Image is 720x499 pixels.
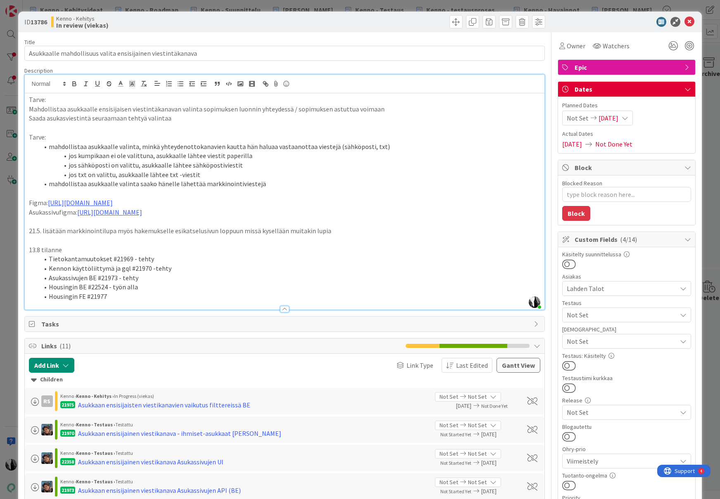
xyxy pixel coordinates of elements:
[562,473,691,478] div: Tuotanto-ongelma
[76,421,115,428] b: Kenno - Testaus ›
[468,478,487,487] span: Not Set
[595,139,632,149] span: Not Done Yet
[60,430,75,437] div: 21970
[31,18,47,26] b: 13786
[575,62,680,72] span: Epic
[562,375,691,381] div: Testaustiimi kurkkaa
[41,424,53,435] img: PP
[481,430,518,439] span: [DATE]
[29,132,541,142] p: Tarve:
[562,353,691,359] div: Testaus: Käsitelty
[43,3,45,10] div: 4
[562,326,691,332] div: [DEMOGRAPHIC_DATA]
[60,487,75,494] div: 21973
[60,421,76,428] span: Kenno ›
[78,428,281,438] div: Asukkaan ensisijainen viestikanava - ihmiset-asukkaat [PERSON_NAME]
[440,449,458,458] span: Not Set
[497,358,540,373] button: Gantt View
[78,457,223,467] div: Asukkaan ensisijainen viestikanava Asukassivujen UI
[29,226,541,236] p: 21.5. lisätään markkinointilupa myös hakemukselle esikatselusivun loppuun missä kysellään muitaki...
[39,179,541,189] li: mahdollistaa asukkaalle valinta saako hänelle lähettää markkinointiviestejä
[575,163,680,173] span: Block
[39,142,541,151] li: mahdollistaa asukkaalle valinta, minkä yhteydenottokanavien kautta hän haluaa vastaanottaa vieste...
[562,274,691,279] div: Asiakas
[562,446,691,452] div: Ohry-prio
[39,161,541,170] li: jos sähköposti on valittu, asukkaalle lähtee sähköpostiviestit
[562,251,691,257] div: Käsitelty suunnittelussa
[562,101,691,110] span: Planned Dates
[29,104,541,114] p: Mahdollistaa asukkaalle ensisijaisen viestintäkanavan valinta sopimuksen luonnin yhteydessä / sop...
[39,292,541,301] li: Housingin FE #21977
[31,375,539,384] div: Children
[56,22,109,28] b: In review (viekas)
[442,358,492,373] button: Last Edited
[76,393,114,399] b: Kenno - Kehitys ›
[115,478,133,485] span: Testattu
[603,41,630,51] span: Watchers
[78,400,250,410] div: Asukkaan ensisijaisten viestikanavien vaikutus filttereissä BE
[41,319,530,329] span: Tasks
[562,139,582,149] span: [DATE]
[29,208,541,217] p: Asukassivufigma:
[562,180,602,187] label: Blocked Reason
[440,460,471,466] span: Not Started Yet
[39,170,541,180] li: jos txt on valittu, asukkaalle lähtee txt -viestit
[562,424,691,430] div: Blogautettu
[567,113,589,123] span: Not Set
[59,342,71,350] span: ( 11 )
[39,254,541,264] li: Tietokantamuutokset #21969 - tehty
[575,84,680,94] span: Dates
[60,478,76,485] span: Kenno ›
[562,130,691,138] span: Actual Dates
[440,421,458,430] span: Not Set
[29,95,541,104] p: Tarve:
[562,206,590,221] button: Block
[76,478,115,485] b: Kenno - Testaus ›
[435,402,471,410] span: [DATE]
[78,485,241,495] div: Asukkaan ensisijainen viestikanava Asukassivujen API (BE)
[406,360,433,370] span: Link Type
[481,487,518,496] span: [DATE]
[115,450,133,456] span: Testattu
[29,198,541,208] p: Figma:
[24,67,53,74] span: Description
[39,151,541,161] li: jos kumpikaan ei ole valittuna, asukkaalle lähtee viestit paperilla
[562,300,691,306] div: Testaus
[481,403,508,409] span: Not Done Yet
[24,17,47,27] span: ID
[440,393,458,401] span: Not Set
[29,358,74,373] button: Add Link
[77,208,142,216] a: [URL][DOMAIN_NAME]
[41,395,53,407] div: RS
[24,46,545,61] input: type card name here...
[481,459,518,467] span: [DATE]
[115,421,133,428] span: Testattu
[567,41,585,51] span: Owner
[468,393,487,401] span: Not Set
[440,431,471,438] span: Not Started Yet
[114,393,154,399] span: In Progress (viekas)
[41,481,53,492] img: PP
[60,393,76,399] span: Kenno ›
[76,450,115,456] b: Kenno - Testaus ›
[39,282,541,292] li: Housingin BE #22524 - työn alla
[567,407,677,417] span: Not Set
[529,296,540,308] img: NJeoDMAkI7olAfcB8apQQuw5P4w6Wbbi.jpg
[17,1,38,11] span: Support
[56,15,109,22] span: Kenno - Kehitys
[39,264,541,273] li: Kennon käyttöliittymä ja gql #21970 -tehty
[41,452,53,464] img: PP
[29,245,541,255] p: 13.8 tilanne
[440,488,471,494] span: Not Started Yet
[468,449,487,458] span: Not Set
[48,199,113,207] a: [URL][DOMAIN_NAME]
[567,336,677,346] span: Not Set
[60,450,76,456] span: Kenno ›
[456,360,488,370] span: Last Edited
[60,458,75,465] div: 22358
[39,273,541,283] li: Asukassivujen BE #21973 - tehty
[620,235,637,244] span: ( 4/14 )
[24,38,35,46] label: Title
[567,310,677,320] span: Not Set
[440,478,458,487] span: Not Set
